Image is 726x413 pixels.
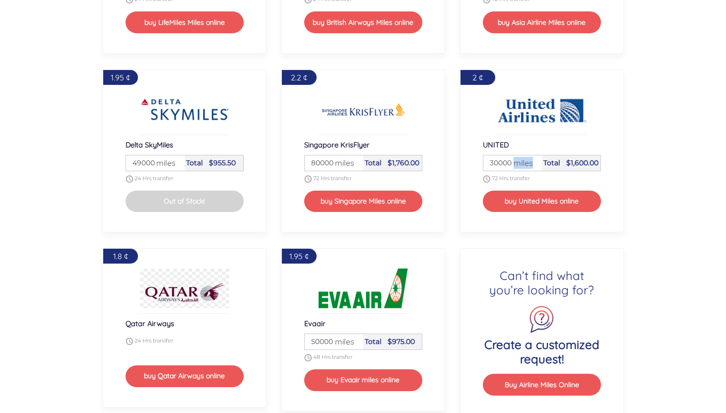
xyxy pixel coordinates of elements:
span: 24 Hrs transfer [134,175,173,182]
span: $975.00 [388,337,415,346]
span: 72 Hrs transfer [492,175,530,182]
button: buy United Miles online [483,191,601,212]
span: miles [330,336,354,347]
img: Buy Singapore KrisFlyer Airline miles online [319,90,408,130]
span: Qatar Airways [126,319,174,328]
span: Singapore KrisFlyer [304,140,370,149]
span: 2.2 ¢ [291,72,307,82]
span: 1.95 ¢ [111,72,130,82]
img: Buy Delta SkyMiles Airline miles online [140,90,229,130]
span: UNITED [483,140,509,149]
span: miles [151,157,176,169]
span: Total [365,337,382,346]
span: miles [330,157,354,169]
a: buy Qatar Airways online [126,370,244,380]
span: 24 Hrs transfer [134,338,173,344]
span: Total [365,158,382,167]
h4: Create a customized request! [483,338,601,366]
img: Buy Evaair Airline miles online [319,269,408,308]
span: $1,600.00 [566,158,598,167]
button: buy Singapore Miles online [304,191,422,212]
span: Total [186,158,203,167]
button: Out of Stock! [126,191,244,212]
img: schedule.png [304,354,312,361]
span: 72 Hrs transfer [313,175,351,182]
span: Total [543,158,560,167]
span: Evaair [304,319,326,328]
button: buy Evaair miles online [304,369,422,391]
img: Buy UNITED Airline miles online [497,90,587,130]
span: 48 Hrs transfer [313,354,352,361]
span: $1,760.00 [388,158,419,167]
span: 2 ¢ [472,72,483,82]
button: buy Qatar Airways online [126,365,244,387]
img: schedule.png [483,175,490,183]
img: Buy Qatar Airways Airline miles online [140,269,229,308]
span: 1.95 ¢ [289,251,309,261]
button: buy Asia Airline Miles online [483,11,601,33]
button: buy British Airways Miles online [304,11,422,33]
span: 1.8 ¢ [113,251,128,261]
img: schedule.png [126,175,133,183]
button: buy LifeMiles Miles online [126,11,244,33]
h4: Can’t find what you’re looking for? [483,269,601,297]
button: Buy Airline Miles Online [483,374,601,395]
img: schedule.png [304,175,312,183]
img: question icon [528,305,556,334]
span: Delta SkyMiles [126,140,173,149]
span: $955.50 [209,158,236,167]
span: miles [509,157,533,169]
img: schedule.png [126,338,133,345]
